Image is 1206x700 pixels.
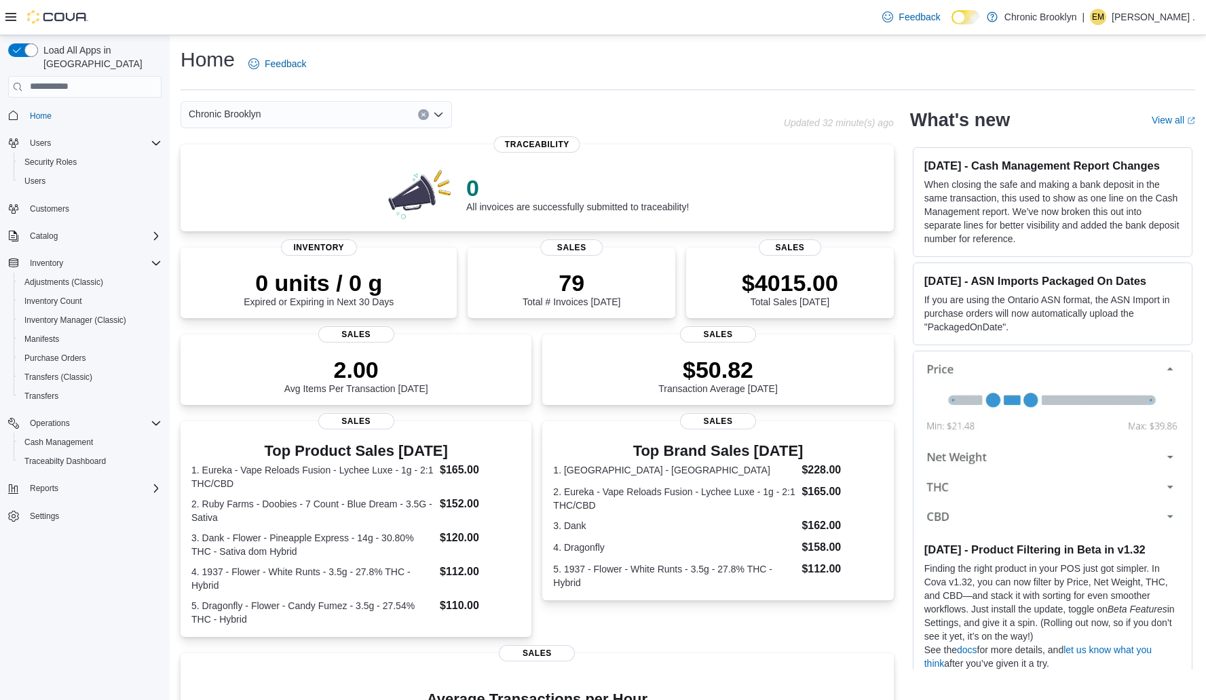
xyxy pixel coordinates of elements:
[30,231,58,241] span: Catalog
[30,511,59,522] span: Settings
[19,274,109,290] a: Adjustments (Classic)
[3,227,167,246] button: Catalog
[30,203,69,214] span: Customers
[24,334,59,345] span: Manifests
[19,331,64,347] a: Manifests
[540,239,603,256] span: Sales
[3,414,167,433] button: Operations
[440,462,521,478] dd: $165.00
[19,388,64,404] a: Transfers
[1112,9,1195,25] p: [PERSON_NAME] .
[191,565,434,592] dt: 4. 1937 - Flower - White Runts - 3.5g - 27.8% THC - Hybrid
[19,369,98,385] a: Transfers (Classic)
[1092,9,1104,25] span: EM
[742,269,838,307] div: Total Sales [DATE]
[24,228,162,244] span: Catalog
[3,106,167,125] button: Home
[802,539,882,556] dd: $158.00
[24,135,56,151] button: Users
[281,239,357,256] span: Inventory
[284,356,428,394] div: Avg Items Per Transaction [DATE]
[924,274,1181,288] h3: [DATE] - ASN Imports Packaged On Dates
[244,269,394,296] p: 0 units / 0 g
[19,312,132,328] a: Inventory Manager (Classic)
[265,57,306,71] span: Feedback
[802,462,882,478] dd: $228.00
[27,10,88,24] img: Cova
[951,10,980,24] input: Dark Mode
[553,519,796,532] dt: 3. Dank
[24,372,92,383] span: Transfers (Classic)
[30,483,58,494] span: Reports
[19,173,162,189] span: Users
[553,541,796,554] dt: 4. Dragonfly
[318,326,394,343] span: Sales
[14,330,167,349] button: Manifests
[759,239,821,256] span: Sales
[19,434,162,450] span: Cash Management
[14,273,167,292] button: Adjustments (Classic)
[14,433,167,452] button: Cash Management
[24,315,126,326] span: Inventory Manager (Classic)
[1108,604,1167,615] em: Beta Features
[553,463,796,477] dt: 1. [GEOGRAPHIC_DATA] - [GEOGRAPHIC_DATA]
[19,293,162,309] span: Inventory Count
[30,111,52,121] span: Home
[24,108,57,124] a: Home
[14,172,167,191] button: Users
[24,391,58,402] span: Transfers
[24,176,45,187] span: Users
[680,326,756,343] span: Sales
[19,350,162,366] span: Purchase Orders
[19,274,162,290] span: Adjustments (Classic)
[1004,9,1077,25] p: Chronic Brooklyn
[1187,117,1195,125] svg: External link
[924,543,1181,556] h3: [DATE] - Product Filtering in Beta in v1.32
[440,496,521,512] dd: $152.00
[24,255,69,271] button: Inventory
[658,356,778,383] p: $50.82
[14,368,167,387] button: Transfers (Classic)
[30,258,63,269] span: Inventory
[30,138,51,149] span: Users
[244,269,394,307] div: Expired or Expiring in Next 30 Days
[553,485,796,512] dt: 2. Eureka - Vape Reloads Fusion - Lychee Luxe - 1g - 2:1 THC/CBD
[19,369,162,385] span: Transfers (Classic)
[924,293,1181,334] p: If you are using the Ontario ASN format, the ASN Import in purchase orders will now automatically...
[553,443,882,459] h3: Top Brand Sales [DATE]
[3,134,167,153] button: Users
[24,135,162,151] span: Users
[957,644,977,655] a: docs
[924,562,1181,643] p: Finding the right product in your POS just got simpler. In Cova v1.32, you can now filter by Pric...
[553,562,796,589] dt: 5. 1937 - Flower - White Runts - 3.5g - 27.8% THC - Hybrid
[8,100,162,562] nav: Complex example
[440,564,521,580] dd: $112.00
[24,480,64,497] button: Reports
[191,463,434,490] dt: 1. Eureka - Vape Reloads Fusion - Lychee Luxe - 1g - 2:1 THC/CBD
[3,506,167,526] button: Settings
[30,418,70,429] span: Operations
[466,174,689,201] p: 0
[440,530,521,546] dd: $120.00
[1090,9,1106,25] div: Eddie Morales .
[191,443,521,459] h3: Top Product Sales [DATE]
[24,296,82,307] span: Inventory Count
[189,106,261,122] span: Chronic Brooklyn
[38,43,162,71] span: Load All Apps in [GEOGRAPHIC_DATA]
[1082,9,1085,25] p: |
[24,353,86,364] span: Purchase Orders
[24,480,162,497] span: Reports
[19,312,162,328] span: Inventory Manager (Classic)
[19,154,162,170] span: Security Roles
[418,109,429,120] button: Clear input
[802,561,882,577] dd: $112.00
[19,453,111,469] a: Traceabilty Dashboard
[24,415,162,431] span: Operations
[899,10,940,24] span: Feedback
[910,109,1010,131] h2: What's new
[877,3,945,31] a: Feedback
[680,413,756,429] span: Sales
[19,173,51,189] a: Users
[3,479,167,498] button: Reports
